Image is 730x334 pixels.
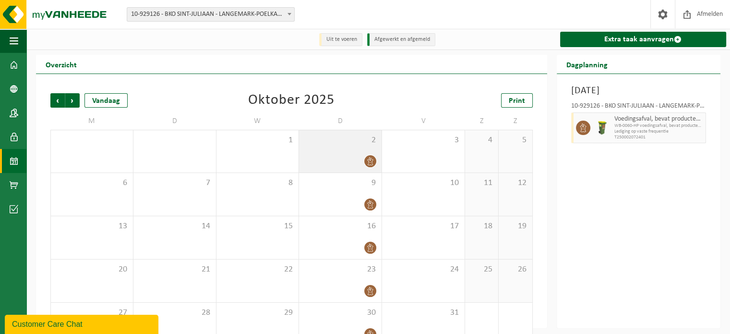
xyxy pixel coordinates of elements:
[501,93,533,108] a: Print
[216,112,299,130] td: W
[133,112,216,130] td: D
[304,308,377,318] span: 30
[382,112,465,130] td: V
[50,112,133,130] td: M
[299,112,382,130] td: D
[65,93,80,108] span: Volgende
[138,308,211,318] span: 28
[614,115,704,123] span: Voedingsafval, bevat producten van dierlijke oorsprong, onverpakt, categorie 3
[509,97,525,105] span: Print
[387,221,460,232] span: 17
[503,221,527,232] span: 19
[470,221,493,232] span: 18
[56,264,128,275] span: 20
[56,308,128,318] span: 27
[571,84,706,98] h3: [DATE]
[36,55,86,74] h2: Overzicht
[221,178,294,188] span: 8
[470,135,493,146] span: 4
[465,112,499,130] td: Z
[304,264,377,275] span: 23
[138,178,211,188] span: 7
[503,264,527,275] span: 26
[221,221,294,232] span: 15
[614,123,704,129] span: WB-0060-HP voedingsafval, bevat producten van dierlijke oors
[503,135,527,146] span: 5
[304,221,377,232] span: 16
[84,93,128,108] div: Vandaag
[127,8,294,21] span: 10-929126 - BKO SINT-JULIAAN - LANGEMARK-POELKAPELLE
[304,178,377,188] span: 9
[56,221,128,232] span: 13
[50,93,65,108] span: Vorige
[5,313,160,334] iframe: chat widget
[387,308,460,318] span: 31
[319,33,362,46] li: Uit te voeren
[387,178,460,188] span: 10
[470,264,493,275] span: 25
[221,264,294,275] span: 22
[127,7,295,22] span: 10-929126 - BKO SINT-JULIAAN - LANGEMARK-POELKAPELLE
[387,264,460,275] span: 24
[221,308,294,318] span: 29
[560,32,727,47] a: Extra taak aanvragen
[614,135,704,140] span: T250002072401
[138,221,211,232] span: 14
[614,129,704,135] span: Lediging op vaste frequentie
[470,178,493,188] span: 11
[503,178,527,188] span: 12
[304,135,377,146] span: 2
[387,135,460,146] span: 3
[557,55,617,74] h2: Dagplanning
[499,112,532,130] td: Z
[56,178,128,188] span: 6
[571,103,706,112] div: 10-929126 - BKO SINT-JULIAAN - LANGEMARK-POELKAPELLE
[138,264,211,275] span: 21
[367,33,435,46] li: Afgewerkt en afgemeld
[248,93,335,108] div: Oktober 2025
[595,121,610,135] img: WB-0060-HPE-GN-50
[221,135,294,146] span: 1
